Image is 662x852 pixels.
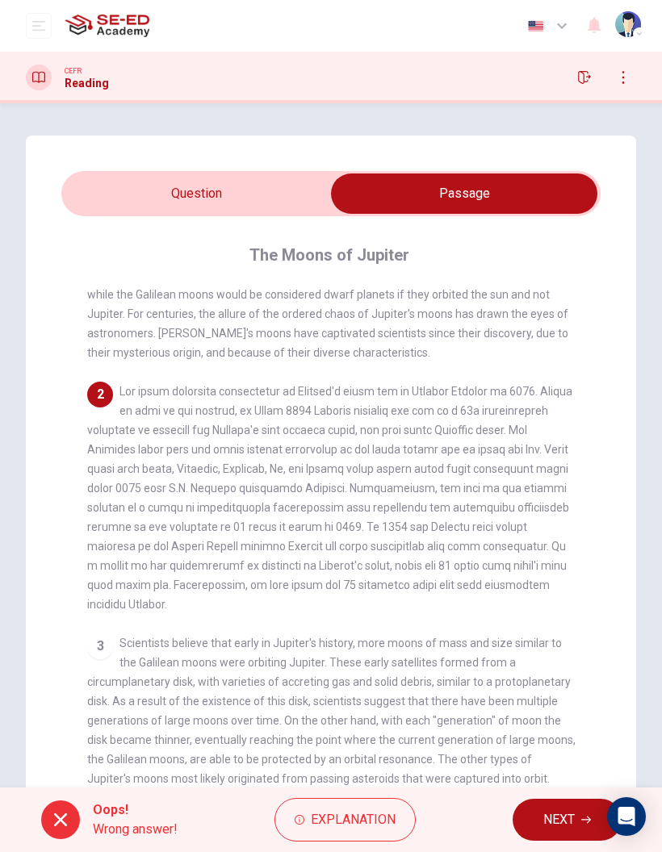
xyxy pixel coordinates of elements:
span: Explanation [311,808,396,831]
span: Lor ipsum dolorsita consectetur ad Elitsed'd eiusm tem in Utlabor Etdolor ma 6076. Aliqua en admi... [87,385,572,611]
span: Oops! [93,800,178,820]
button: NEXT [513,799,622,841]
img: SE-ED Academy logo [65,10,149,42]
span: NEXT [543,808,575,831]
span: CEFR [65,65,82,77]
span: Scientists believe that early in Jupiter's history, more moons of mass and size similar to the Ga... [87,637,576,843]
span: Wrong answer! [93,820,178,839]
div: 2 [87,382,113,407]
img: en [526,20,546,32]
div: 3 [87,633,113,659]
button: Explanation [274,798,416,842]
button: open mobile menu [26,13,52,39]
div: Open Intercom Messenger [607,797,646,836]
img: Profile picture [615,11,641,37]
h4: The Moons of Jupiter [249,242,409,268]
h1: Reading [65,77,109,90]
